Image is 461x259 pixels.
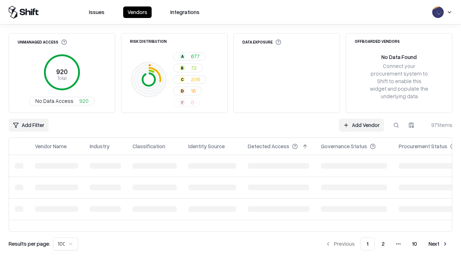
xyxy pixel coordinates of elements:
div: Industry [90,142,109,150]
span: No Data Access [35,97,73,105]
button: A677 [173,52,206,61]
button: Vendors [123,6,152,18]
span: 206 [191,76,200,83]
div: Risk Distribution [130,39,167,43]
div: 971 items [424,121,452,129]
button: Next [424,237,452,250]
div: Governance Status [321,142,367,150]
tspan: Total [57,75,67,81]
button: 10 [406,237,423,250]
div: C [179,77,185,82]
div: No Data Found [381,53,417,61]
nav: pagination [321,237,452,250]
span: 677 [191,53,200,60]
span: 920 [79,97,89,105]
div: A [179,54,185,59]
div: Detected Access [248,142,289,150]
button: Integrations [166,6,204,18]
button: Add Filter [9,119,49,132]
a: Add Vendor [339,119,384,132]
p: Results per page: [9,240,50,247]
button: 2 [376,237,390,250]
div: Vendor Name [35,142,67,150]
div: D [179,88,185,94]
div: Unmanaged Access [18,39,67,45]
div: B [179,65,185,71]
button: B72 [173,64,203,72]
div: Procurement Status [399,142,447,150]
button: C206 [173,75,206,84]
button: No Data Access920 [29,97,95,105]
span: 16 [191,87,196,95]
div: Data Exposure [242,39,281,45]
button: D16 [173,87,202,95]
div: Classification [133,142,165,150]
div: Identity Source [188,142,225,150]
div: Offboarded Vendors [355,39,400,43]
span: 72 [191,64,197,72]
tspan: 920 [56,68,68,76]
button: 1 [361,237,375,250]
div: Connect your procurement system to Shift to enable this widget and populate the underlying data [369,62,429,100]
button: Issues [85,6,109,18]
